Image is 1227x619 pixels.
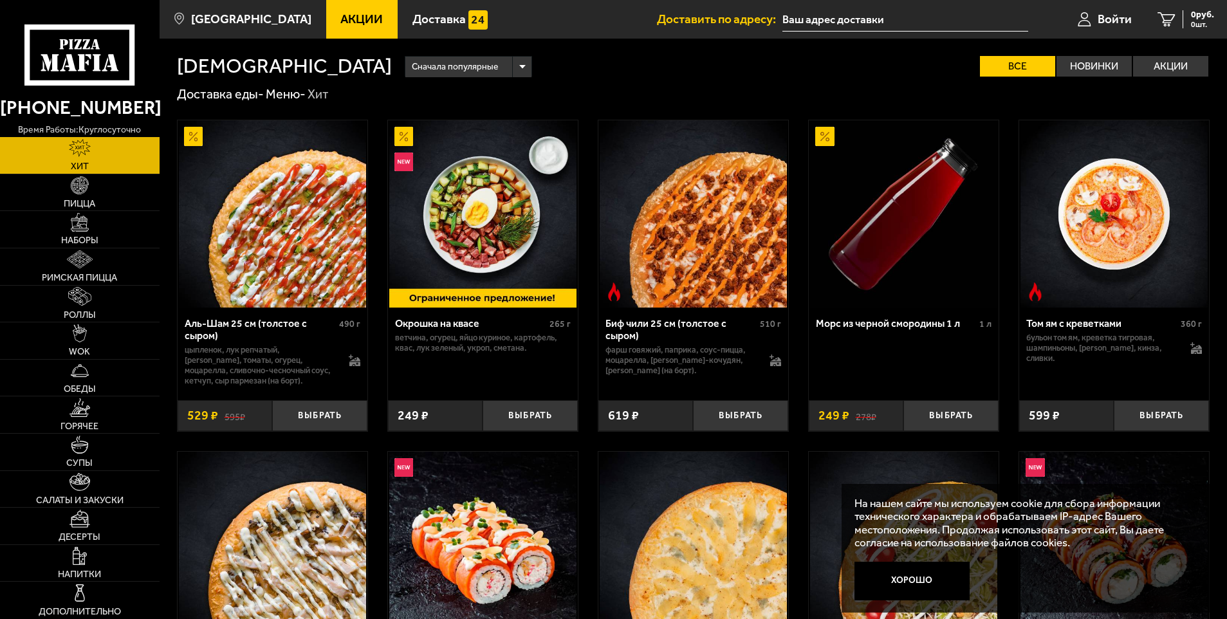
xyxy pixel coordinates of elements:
[1020,120,1208,308] img: Том ям с креветками
[178,120,367,308] a: АкционныйАль-Шам 25 см (толстое с сыром)
[693,400,788,432] button: Выбрать
[340,13,383,25] span: Акции
[71,162,89,171] span: Хит
[760,319,781,329] span: 510 г
[598,120,788,308] a: Острое блюдоБиф чили 25 см (толстое с сыром)
[605,282,624,302] img: Острое блюдо
[394,458,414,477] img: Новинка
[177,56,392,77] h1: [DEMOGRAPHIC_DATA]
[61,236,98,245] span: Наборы
[810,120,997,308] img: Морс из черной смородины 1 л
[605,345,757,376] p: фарш говяжий, паприка, соус-пицца, моцарелла, [PERSON_NAME]-кочудян, [PERSON_NAME] (на борт).
[854,497,1189,550] p: На нашем сайте мы используем cookie для сбора информации технического характера и обрабатываем IP...
[187,409,218,422] span: 529 ₽
[389,120,577,308] img: Окрошка на квасе
[1191,21,1214,28] span: 0 шт.
[36,496,124,505] span: Салаты и закуски
[657,13,782,25] span: Доставить по адресу:
[854,562,970,600] button: Хорошо
[64,385,96,394] span: Обеды
[64,199,95,208] span: Пицца
[42,273,117,282] span: Римская пицца
[818,409,849,422] span: 249 ₽
[1026,317,1177,329] div: Том ям с креветками
[66,459,93,468] span: Супы
[782,8,1028,32] input: Ваш адрес доставки
[1098,13,1132,25] span: Войти
[394,127,414,146] img: Акционный
[185,345,337,386] p: цыпленок, лук репчатый, [PERSON_NAME], томаты, огурец, моцарелла, сливочно-чесночный соус, кетчуп...
[191,13,311,25] span: [GEOGRAPHIC_DATA]
[608,409,639,422] span: 619 ₽
[179,120,366,308] img: Аль-Шам 25 см (толстое с сыром)
[59,533,100,542] span: Десерты
[816,317,976,329] div: Морс из черной смородины 1 л
[177,86,264,102] a: Доставка еды-
[483,400,578,432] button: Выбрать
[1026,282,1045,302] img: Острое блюдо
[412,13,466,25] span: Доставка
[39,607,121,616] span: Дополнительно
[339,319,360,329] span: 490 г
[266,86,306,102] a: Меню-
[809,120,999,308] a: АкционныйМорс из черной смородины 1 л
[388,120,578,308] a: АкционныйНовинкаОкрошка на квасе
[1056,56,1132,77] label: Новинки
[903,400,999,432] button: Выбрать
[69,347,90,356] span: WOK
[1019,120,1209,308] a: Острое блюдоТом ям с креветками
[1181,319,1202,329] span: 360 г
[225,409,245,422] s: 595 ₽
[395,317,546,329] div: Окрошка на квасе
[64,311,96,320] span: Роллы
[468,10,488,30] img: 15daf4d41897b9f0e9f617042186c801.svg
[815,127,835,146] img: Акционный
[58,570,101,579] span: Напитки
[1026,458,1045,477] img: Новинка
[980,56,1055,77] label: Все
[1114,400,1209,432] button: Выбрать
[184,127,203,146] img: Акционный
[549,319,571,329] span: 265 г
[308,86,329,103] div: Хит
[856,409,876,422] s: 278 ₽
[600,120,787,308] img: Биф чили 25 см (толстое с сыром)
[605,317,757,342] div: Биф чили 25 см (толстое с сыром)
[1133,56,1208,77] label: Акции
[394,152,414,172] img: Новинка
[1026,333,1178,364] p: бульон том ям, креветка тигровая, шампиньоны, [PERSON_NAME], кинза, сливки.
[1029,409,1060,422] span: 599 ₽
[1191,10,1214,19] span: 0 руб.
[398,409,429,422] span: 249 ₽
[395,333,571,353] p: ветчина, огурец, яйцо куриное, картофель, квас, лук зеленый, укроп, сметана.
[60,422,98,431] span: Горячее
[979,319,992,329] span: 1 л
[185,317,336,342] div: Аль-Шам 25 см (толстое с сыром)
[412,55,498,79] span: Сначала популярные
[272,400,367,432] button: Выбрать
